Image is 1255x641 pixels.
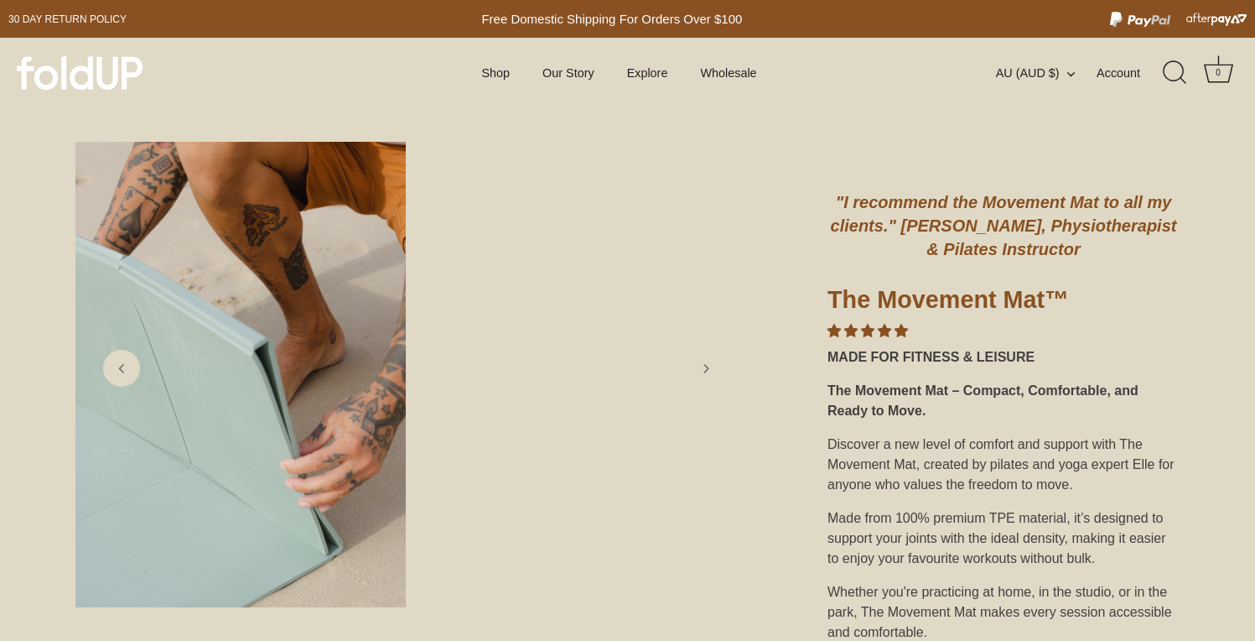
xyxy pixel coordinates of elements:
div: The Movement Mat – Compact, Comfortable, and Ready to Move. [827,374,1180,428]
a: 30 day Return policy [8,9,127,29]
div: Made from 100% premium TPE material, it’s designed to support your joints with the ideal density,... [827,502,1180,576]
a: Next slide [687,350,724,387]
em: "I recommend the Movement Mat to all my clients." [PERSON_NAME], Physiotherapist & Pilates Instru... [831,193,1177,258]
a: Cart [1200,55,1237,91]
a: Explore [612,57,682,89]
strong: MADE FOR FITNESS & LEISURE [827,350,1035,364]
a: Search [1157,55,1194,91]
a: Wholesale [686,57,771,89]
a: Our Story [528,57,609,89]
a: Shop [467,57,524,89]
div: Discover a new level of comfort and support with The Movement Mat, created by pilates and yoga ex... [827,428,1180,502]
div: Primary navigation [440,57,798,89]
div: 0 [1210,65,1226,81]
a: Previous slide [103,350,140,387]
button: AU (AUD $) [996,65,1093,81]
a: Account [1097,63,1169,83]
h1: The Movement Mat™ [827,284,1180,321]
span: 4.85 stars [827,324,908,338]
